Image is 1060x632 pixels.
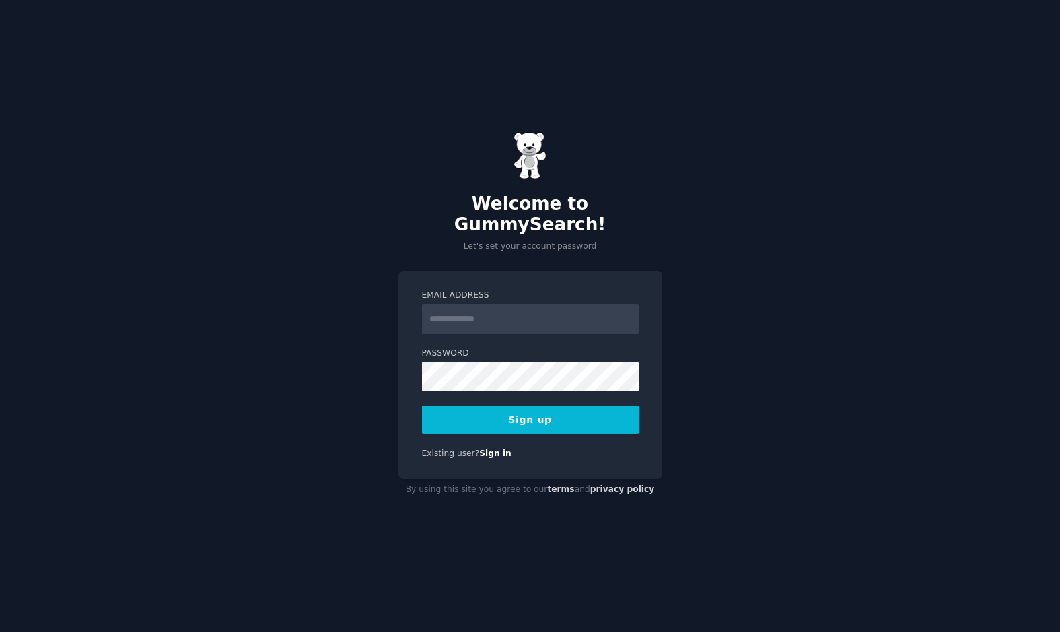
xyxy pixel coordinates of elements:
label: Password [422,348,639,360]
span: Existing user? [422,449,480,458]
a: privacy policy [590,484,655,494]
h2: Welcome to GummySearch! [398,193,662,236]
img: Gummy Bear [514,132,547,179]
button: Sign up [422,406,639,434]
label: Email Address [422,290,639,302]
a: Sign in [479,449,511,458]
p: Let's set your account password [398,241,662,253]
div: By using this site you agree to our and [398,479,662,501]
a: terms [547,484,574,494]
